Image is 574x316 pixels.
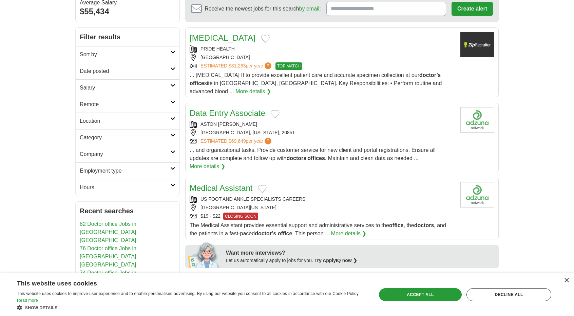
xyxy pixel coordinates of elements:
[76,113,179,129] a: Location
[278,231,292,236] strong: office
[76,46,179,63] a: Sort by
[460,32,494,57] img: Company logo
[76,28,179,46] h2: Filter results
[190,45,455,53] div: PRIDE HEALTH
[265,62,271,69] span: ?
[379,288,462,301] div: Accept all
[190,33,255,42] a: [MEDICAL_DATA]
[200,62,273,70] a: ESTIMATED:$81,263per year?
[17,277,349,288] div: This website uses cookies
[80,150,170,158] h2: Company
[460,107,494,133] img: Company logo
[265,138,271,144] span: ?
[419,72,441,78] strong: doctor’s
[229,138,246,144] span: $69,649
[80,245,138,268] a: 76 Doctor office Jobs in [GEOGRAPHIC_DATA], [GEOGRAPHIC_DATA]
[190,108,265,118] a: Data Entry Associate
[190,213,455,220] div: $19 - $22
[271,110,280,118] button: Add to favorite jobs
[190,129,455,136] div: [GEOGRAPHIC_DATA], [US_STATE], 20851
[190,80,204,86] strong: office
[190,147,436,161] span: ... and organizational tasks. Provide customer service for new client and portal registrations. E...
[190,162,225,171] a: More details ❯
[76,96,179,113] a: Remote
[76,162,179,179] a: Employment type
[200,138,273,145] a: ESTIMATED:$69,649per year?
[80,221,138,243] a: 82 Doctor office Jobs in [GEOGRAPHIC_DATA], [GEOGRAPHIC_DATA]
[76,179,179,196] a: Hours
[258,185,267,193] button: Add to favorite jobs
[389,222,404,228] strong: office
[255,231,276,236] strong: doctor’s
[76,63,179,79] a: Date posted
[80,5,175,18] div: $55,434
[205,5,321,13] span: Receive the newest jobs for this search :
[226,249,495,257] div: Want more interviews?
[331,230,367,238] a: More details ❯
[190,204,455,211] div: [GEOGRAPHIC_DATA][US_STATE]
[80,167,170,175] h2: Employment type
[190,72,442,94] span: ... [MEDICAL_DATA] II to provide excellent patient care and accurate specimen collection at our s...
[223,213,258,220] span: CLOSING SOON
[414,222,434,228] strong: doctors
[80,51,170,59] h2: Sort by
[25,305,58,310] span: Show details
[80,183,170,192] h2: Hours
[564,278,569,283] div: Close
[80,270,138,292] a: 74 Doctor office Jobs in [GEOGRAPHIC_DATA], [GEOGRAPHIC_DATA]
[235,87,271,96] a: More details ❯
[80,67,170,75] h2: Date posted
[188,241,221,268] img: apply-iq-scientist.png
[275,62,302,70] span: TOP MATCH
[287,155,307,161] strong: doctors
[226,257,495,264] div: Let us automatically apply to jobs for you.
[261,35,270,43] button: Add to favorite jobs
[80,100,170,108] h2: Remote
[229,63,246,68] span: $81,263
[17,291,360,296] span: This website uses cookies to improve user experience and to enable personalised advertising. By u...
[314,258,357,263] a: Try ApplyIQ now ❯
[460,182,494,208] img: Company logo
[76,129,179,146] a: Category
[190,196,455,203] div: US FOOT AND ANKLE SPECIALISTS CAREERS
[17,298,38,303] a: Read more, opens a new window
[466,288,551,301] div: Decline all
[76,146,179,162] a: Company
[452,2,493,16] button: Create alert
[190,54,455,61] div: [GEOGRAPHIC_DATA]
[76,79,179,96] a: Salary
[299,6,320,12] a: by email
[80,84,170,92] h2: Salary
[190,183,252,193] a: Medical Assistant
[80,134,170,142] h2: Category
[307,155,325,161] strong: offices
[80,206,175,216] h2: Recent searches
[190,121,455,128] div: ASTON [PERSON_NAME]
[80,117,170,125] h2: Location
[17,304,366,311] div: Show details
[190,222,446,236] span: The Medical Assistant provides essential support and administrative services to the , the , and t...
